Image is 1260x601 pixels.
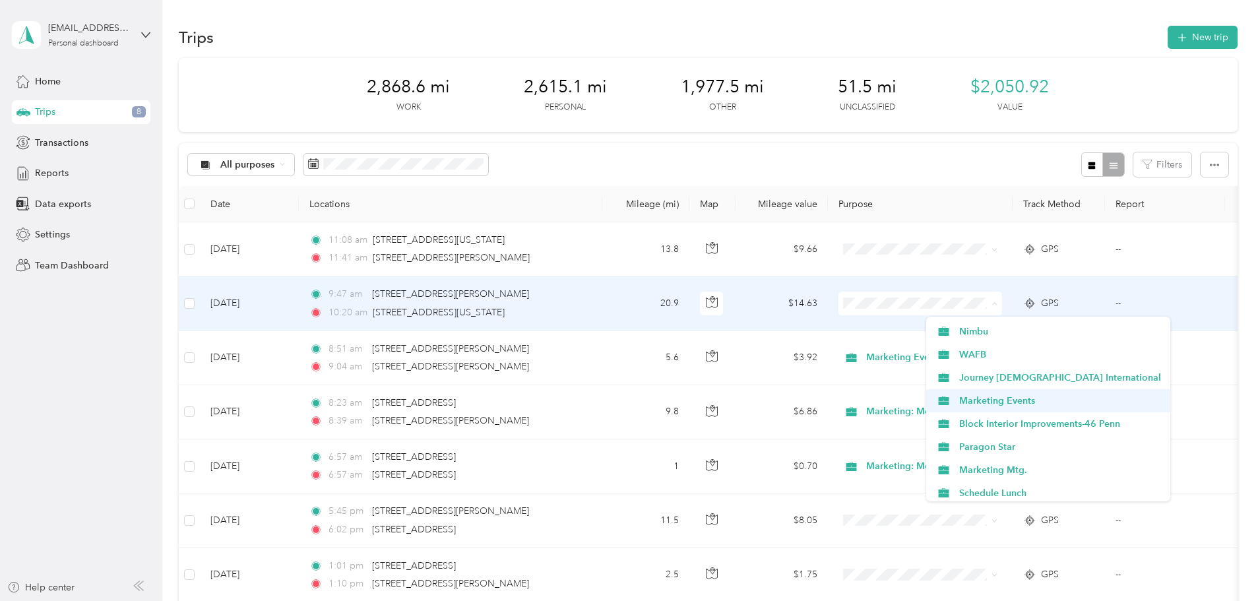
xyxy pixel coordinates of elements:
[602,493,689,548] td: 11.5
[372,469,456,480] span: [STREET_ADDRESS]
[7,581,75,594] button: Help center
[709,102,736,113] p: Other
[367,77,450,98] span: 2,868.6 mi
[970,77,1049,98] span: $2,050.92
[959,417,1161,431] span: Block Interior Improvements-46 Penn
[200,186,299,222] th: Date
[200,331,299,385] td: [DATE]
[372,524,456,535] span: [STREET_ADDRESS]
[35,136,88,150] span: Transactions
[372,578,529,589] span: [STREET_ADDRESS][PERSON_NAME]
[997,102,1023,113] p: Value
[329,287,366,301] span: 9:47 am
[736,276,828,331] td: $14.63
[372,415,529,426] span: [STREET_ADDRESS][PERSON_NAME]
[200,439,299,493] td: [DATE]
[681,77,764,98] span: 1,977.5 mi
[329,504,366,519] span: 5:45 pm
[329,396,366,410] span: 8:23 am
[736,222,828,276] td: $9.66
[959,371,1161,385] span: Journey [DEMOGRAPHIC_DATA] International
[48,21,131,35] div: [EMAIL_ADDRESS][DOMAIN_NAME]
[35,197,91,211] span: Data exports
[736,186,828,222] th: Mileage value
[329,360,366,374] span: 9:04 am
[1105,186,1225,222] th: Report
[1013,186,1105,222] th: Track Method
[959,348,1161,362] span: WAFB
[1041,296,1059,311] span: GPS
[372,505,529,517] span: [STREET_ADDRESS][PERSON_NAME]
[1133,152,1191,177] button: Filters
[329,559,366,573] span: 1:01 pm
[959,325,1161,338] span: Nimbu
[602,439,689,493] td: 1
[373,234,505,245] span: [STREET_ADDRESS][US_STATE]
[373,307,505,318] span: [STREET_ADDRESS][US_STATE]
[35,75,61,88] span: Home
[329,450,366,464] span: 6:57 am
[1168,26,1238,49] button: New trip
[372,343,529,354] span: [STREET_ADDRESS][PERSON_NAME]
[866,350,987,365] span: Marketing Events
[35,259,109,272] span: Team Dashboard
[602,186,689,222] th: Mileage (mi)
[329,233,367,247] span: 11:08 am
[200,276,299,331] td: [DATE]
[602,222,689,276] td: 13.8
[959,440,1161,454] span: Paragon Star
[329,342,366,356] span: 8:51 am
[329,522,366,537] span: 6:02 pm
[689,186,736,222] th: Map
[329,577,366,591] span: 1:10 pm
[329,251,367,265] span: 11:41 am
[602,385,689,439] td: 9.8
[736,439,828,493] td: $0.70
[372,451,456,462] span: [STREET_ADDRESS]
[299,186,602,222] th: Locations
[200,493,299,548] td: [DATE]
[959,486,1161,500] span: Schedule Lunch
[545,102,586,113] p: Personal
[840,102,895,113] p: Unclassified
[372,560,456,571] span: [STREET_ADDRESS]
[48,40,119,47] div: Personal dashboard
[329,414,366,428] span: 8:39 am
[1105,222,1225,276] td: --
[736,331,828,385] td: $3.92
[524,77,607,98] span: 2,615.1 mi
[1186,527,1260,601] iframe: Everlance-gr Chat Button Frame
[396,102,421,113] p: Work
[35,166,69,180] span: Reports
[602,276,689,331] td: 20.9
[1105,276,1225,331] td: --
[200,222,299,276] td: [DATE]
[35,228,70,241] span: Settings
[220,160,275,170] span: All purposes
[132,106,146,118] span: 8
[866,459,987,474] span: Marketing: Meal
[372,397,456,408] span: [STREET_ADDRESS]
[179,30,214,44] h1: Trips
[959,394,1161,408] span: Marketing Events
[200,385,299,439] td: [DATE]
[1105,493,1225,548] td: --
[35,105,55,119] span: Trips
[1041,567,1059,582] span: GPS
[372,361,529,372] span: [STREET_ADDRESS][PERSON_NAME]
[866,404,987,419] span: Marketing: Meal
[736,385,828,439] td: $6.86
[1041,242,1059,257] span: GPS
[959,463,1161,477] span: Marketing Mtg.
[329,305,367,320] span: 10:20 am
[602,331,689,385] td: 5.6
[838,77,897,98] span: 51.5 mi
[736,493,828,548] td: $8.05
[372,288,529,300] span: [STREET_ADDRESS][PERSON_NAME]
[1041,513,1059,528] span: GPS
[828,186,1013,222] th: Purpose
[329,468,366,482] span: 6:57 am
[373,252,530,263] span: [STREET_ADDRESS][PERSON_NAME]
